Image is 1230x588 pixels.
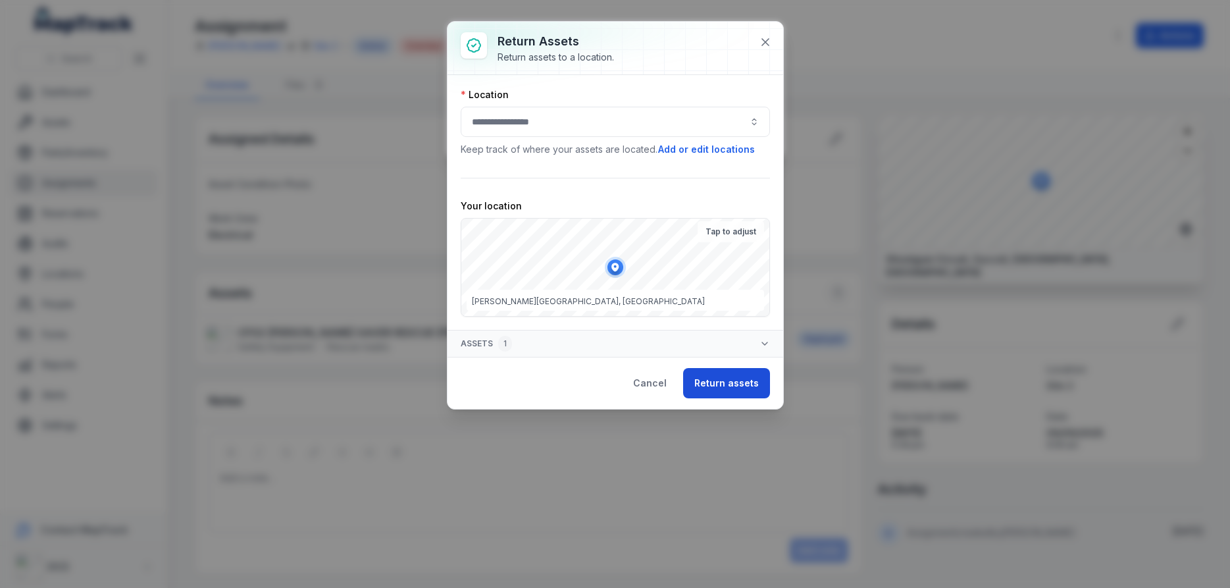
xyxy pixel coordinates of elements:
[498,51,614,64] div: Return assets to a location.
[461,219,769,316] canvas: Map
[448,331,783,357] button: Assets1
[498,336,512,352] div: 1
[472,296,705,306] span: [PERSON_NAME][GEOGRAPHIC_DATA], [GEOGRAPHIC_DATA]
[657,142,756,157] button: Add or edit locations
[705,227,756,237] strong: Tap to adjust
[622,368,678,398] button: Cancel
[461,200,522,213] label: Your location
[683,368,770,398] button: Return assets
[461,336,512,352] span: Assets
[498,32,614,51] h3: Return assets
[461,88,509,101] label: Location
[461,142,770,157] p: Keep track of where your assets are located.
